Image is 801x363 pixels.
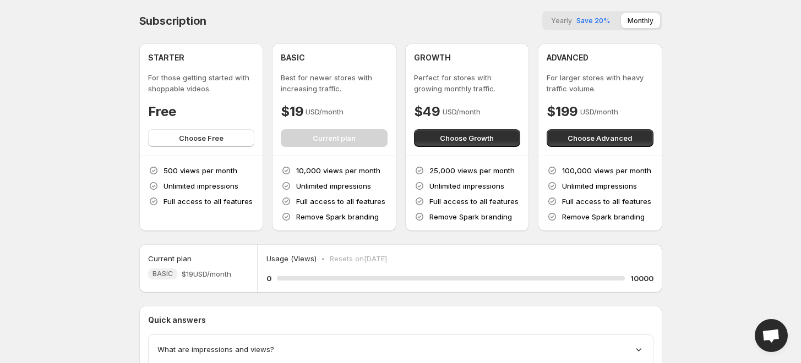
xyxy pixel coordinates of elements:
[179,133,224,144] span: Choose Free
[562,196,651,207] p: Full access to all features
[544,13,617,28] button: YearlySave 20%
[580,106,618,117] p: USD/month
[429,211,512,222] p: Remove Spark branding
[152,269,173,278] span: BASIC
[148,72,255,94] p: For those getting started with shoppable videos.
[330,253,387,264] p: Resets on [DATE]
[139,14,207,28] h4: Subscription
[562,180,637,191] p: Unlimited impressions
[296,211,379,222] p: Remove Spark branding
[547,52,589,63] h4: ADVANCED
[576,16,610,25] span: Save 20%
[414,52,451,63] h4: GROWTH
[568,133,632,144] span: Choose Advanced
[148,315,653,326] p: Quick answers
[296,180,371,191] p: Unlimited impressions
[755,319,788,352] a: Open chat
[562,211,645,222] p: Remove Spark branding
[148,129,255,147] button: Choose Free
[296,196,385,207] p: Full access to all features
[157,344,274,355] span: What are impressions and views?
[281,52,305,63] h4: BASIC
[443,106,481,117] p: USD/month
[551,16,572,25] span: Yearly
[547,129,653,147] button: Choose Advanced
[148,103,176,120] h4: Free
[296,165,380,176] p: 10,000 views per month
[281,103,303,120] h4: $19
[306,106,344,117] p: USD/month
[440,133,494,144] span: Choose Growth
[429,180,504,191] p: Unlimited impressions
[429,165,515,176] p: 25,000 views per month
[266,253,317,264] p: Usage (Views)
[547,103,578,120] h4: $199
[164,165,237,176] p: 500 views per month
[182,268,231,279] span: $19 USD/month
[414,103,440,120] h4: $49
[281,72,388,94] p: Best for newer stores with increasing traffic.
[148,253,192,264] h5: Current plan
[414,72,521,94] p: Perfect for stores with growing monthly traffic.
[164,180,238,191] p: Unlimited impressions
[429,196,519,207] p: Full access to all features
[164,196,253,207] p: Full access to all features
[148,52,184,63] h4: STARTER
[414,129,521,147] button: Choose Growth
[266,273,271,284] h5: 0
[621,13,660,28] button: Monthly
[630,273,653,284] h5: 10000
[321,253,325,264] p: •
[562,165,651,176] p: 100,000 views per month
[547,72,653,94] p: For larger stores with heavy traffic volume.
